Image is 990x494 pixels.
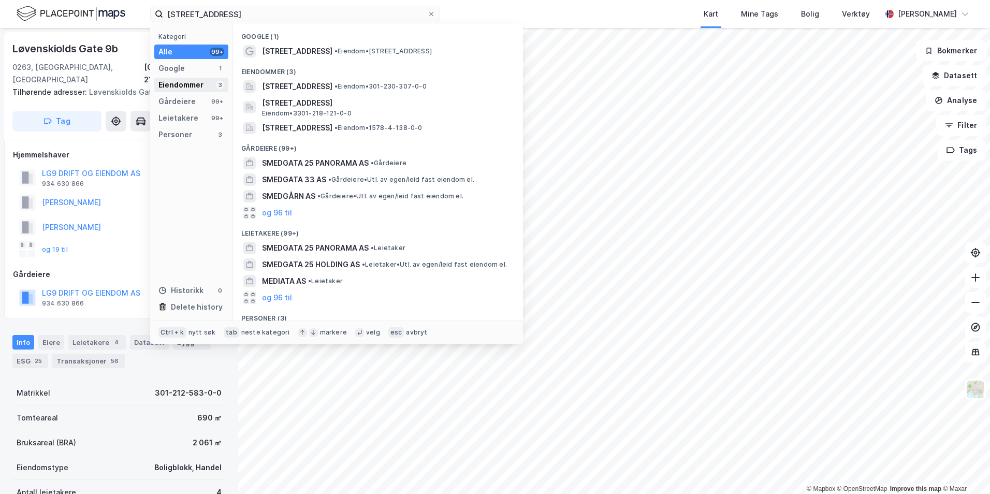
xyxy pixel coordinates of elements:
div: neste kategori [241,328,290,337]
a: Mapbox [807,485,835,492]
div: Delete history [171,301,223,313]
button: Bokmerker [916,40,986,61]
img: Z [966,380,985,399]
div: Leietakere [68,335,126,350]
button: Tag [12,111,101,132]
div: Boligblokk, Handel [154,461,222,474]
div: Datasett [130,335,169,350]
span: Gårdeiere [371,159,406,167]
button: Filter [936,115,986,136]
div: 99+ [210,114,224,122]
div: ESG [12,354,48,368]
a: OpenStreetMap [837,485,887,492]
div: Løvenskiolds Gate 9a [12,86,217,98]
div: 0263, [GEOGRAPHIC_DATA], [GEOGRAPHIC_DATA] [12,61,144,86]
div: 25 [33,356,44,366]
div: velg [366,328,380,337]
div: 99+ [210,48,224,56]
div: Personer (3) [233,306,523,325]
span: [STREET_ADDRESS] [262,45,332,57]
div: 2 061 ㎡ [193,437,222,449]
button: og 96 til [262,207,292,219]
div: Matrikkel [17,387,50,399]
span: • [317,192,321,200]
span: [STREET_ADDRESS] [262,97,511,109]
span: SMEDGATA 33 AS [262,173,326,186]
span: • [328,176,331,183]
div: Kart [704,8,718,20]
button: Analyse [926,90,986,111]
div: Leietakere (99+) [233,221,523,240]
span: Tilhørende adresser: [12,88,89,96]
div: 3 [216,130,224,139]
div: Google (1) [233,24,523,43]
div: [PERSON_NAME] [898,8,957,20]
div: 99+ [210,97,224,106]
span: Gårdeiere • Utl. av egen/leid fast eiendom el. [317,192,463,200]
div: 690 ㎡ [197,412,222,424]
div: Personer [158,128,192,141]
img: logo.f888ab2527a4732fd821a326f86c7f29.svg [17,5,125,23]
div: 4 [111,337,122,347]
div: esc [388,327,404,338]
span: • [371,159,374,167]
span: [STREET_ADDRESS] [262,80,332,93]
span: • [362,260,365,268]
span: MEDIATA AS [262,275,306,287]
div: Alle [158,46,172,58]
div: Kategori [158,33,228,40]
button: Tags [938,140,986,161]
span: Leietaker [308,277,343,285]
div: Gårdeiere [158,95,196,108]
div: 934 630 866 [42,180,84,188]
div: Eiendommer (3) [233,60,523,78]
span: SMEDGATA 25 PANORAMA AS [262,157,369,169]
span: • [334,124,338,132]
div: markere [320,328,347,337]
span: • [334,47,338,55]
div: Ctrl + k [158,327,186,338]
iframe: Chat Widget [938,444,990,494]
div: Leietakere [158,112,198,124]
div: Mine Tags [741,8,778,20]
span: • [308,277,311,285]
span: Gårdeiere • Utl. av egen/leid fast eiendom el. [328,176,474,184]
div: 3 [216,81,224,89]
a: Improve this map [890,485,941,492]
span: Eiendom • [STREET_ADDRESS] [334,47,432,55]
input: Søk på adresse, matrikkel, gårdeiere, leietakere eller personer [163,6,427,22]
span: • [371,244,374,252]
div: Gårdeiere (99+) [233,136,523,155]
span: [STREET_ADDRESS] [262,122,332,134]
button: Datasett [923,65,986,86]
div: [GEOGRAPHIC_DATA], 212/583 [144,61,226,86]
div: Eiendommer [158,79,203,91]
div: 1 [216,64,224,72]
span: Eiendom • 301-230-307-0-0 [334,82,427,91]
div: Historikk [158,284,203,297]
button: og 96 til [262,292,292,304]
span: Leietaker [371,244,405,252]
div: 0 [216,286,224,295]
div: Gårdeiere [13,268,225,281]
div: 301-212-583-0-0 [155,387,222,399]
div: Info [12,335,34,350]
div: Verktøy [842,8,870,20]
div: Løvenskiolds Gate 9b [12,40,120,57]
span: • [334,82,338,90]
div: Eiendomstype [17,461,68,474]
div: Tomteareal [17,412,58,424]
span: Eiendom • 1578-4-138-0-0 [334,124,423,132]
span: SMEDGATA 25 HOLDING AS [262,258,360,271]
span: Leietaker • Utl. av egen/leid fast eiendom el. [362,260,507,269]
div: 56 [109,356,121,366]
div: Bruksareal (BRA) [17,437,76,449]
div: nytt søk [188,328,216,337]
div: Kontrollprogram for chat [938,444,990,494]
div: Hjemmelshaver [13,149,225,161]
div: Transaksjoner [52,354,125,368]
div: Bolig [801,8,819,20]
div: Eiere [38,335,64,350]
div: 934 630 866 [42,299,84,308]
div: tab [224,327,239,338]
